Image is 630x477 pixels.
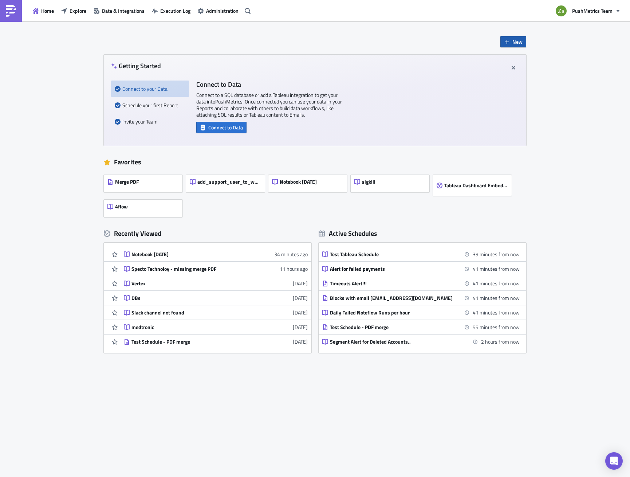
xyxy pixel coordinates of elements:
[473,279,520,287] time: 2025-08-15 12:00
[473,294,520,302] time: 2025-08-15 12:00
[208,124,243,131] span: Connect to Data
[322,335,520,349] a: Segment Alert for Deleted Accounts..2 hours from now
[70,7,86,15] span: Explore
[131,251,259,258] div: Notebook [DATE]
[124,335,308,349] a: Test Schedule - PDF merge[DATE]
[196,92,342,118] p: Connect to a SQL database or add a Tableau integration to get your data into PushMetrics . Once c...
[197,179,261,185] span: add_support_user_to_workspace
[124,247,308,261] a: Notebook [DATE]34 minutes ago
[194,5,242,16] button: Administration
[351,171,433,196] a: sigkill
[481,338,520,345] time: 2025-08-15 13:00
[330,251,457,258] div: Test Tableau Schedule
[131,280,259,287] div: Vertex
[124,291,308,305] a: DBs[DATE]
[131,295,259,301] div: DBs
[444,182,508,189] span: Tableau Dashboard Embed [DATE]
[131,324,259,331] div: medtronic
[500,36,526,47] button: New
[280,179,317,185] span: Notebook [DATE]
[104,196,186,217] a: 4flow
[124,320,308,334] a: medtronic[DATE]
[124,305,308,320] a: Slack channel not found[DATE]
[131,339,259,345] div: Test Schedule - PDF merge
[473,250,520,258] time: 2025-08-15 11:58
[102,7,145,15] span: Data & Integrations
[5,5,17,17] img: PushMetrics
[268,171,351,196] a: Notebook [DATE]
[322,247,520,261] a: Test Tableau Schedule39 minutes from now
[473,323,520,331] time: 2025-08-15 12:14
[58,5,90,16] button: Explore
[111,62,161,70] h4: Getting Started
[322,320,520,334] a: Test Schedule - PDF merge55 minutes from now
[322,276,520,290] a: Timeouts Alert!!!41 minutes from now
[186,171,268,196] a: add_support_user_to_workspace
[196,81,342,88] h4: Connect to Data
[322,262,520,276] a: Alert for failed payments41 minutes from now
[124,276,308,290] a: Vertex[DATE]
[160,7,190,15] span: Execution Log
[280,265,308,273] time: 2025-08-14T21:25:02Z
[293,279,308,287] time: 2025-08-14T07:19:10Z
[330,309,457,316] div: Daily Failed Noteflow Runs per hour
[293,338,308,345] time: 2025-08-12T09:09:53Z
[433,171,515,196] a: Thumbnail PreviewTableau Dashboard Embed [DATE]
[196,122,247,133] button: Connect to Data
[572,7,613,15] span: PushMetrics Team
[293,294,308,302] time: 2025-08-13T13:56:15Z
[115,203,128,210] span: 4flow
[90,5,148,16] button: Data & Integrations
[206,7,239,15] span: Administration
[330,339,457,345] div: Segment Alert for Deleted Accounts..
[330,295,457,301] div: Blocks with email [EMAIL_ADDRESS][DOMAIN_NAME]
[322,291,520,305] a: Blocks with email [EMAIL_ADDRESS][DOMAIN_NAME]41 minutes from now
[330,324,457,331] div: Test Schedule - PDF merge
[115,97,185,113] div: Schedule your first Report
[41,7,54,15] span: Home
[330,280,457,287] div: Timeouts Alert!!!
[104,171,186,196] a: Merge PDF
[512,38,523,46] span: New
[124,262,308,276] a: Specto Technoloy - missing merge PDF11 hours ago
[115,113,185,130] div: Invite your Team
[148,5,194,16] button: Execution Log
[605,452,623,470] div: Open Intercom Messenger
[362,179,375,185] span: sigkill
[131,309,259,316] div: Slack channel not found
[29,5,58,16] button: Home
[319,229,377,238] div: Active Schedules
[330,266,457,272] div: Alert for failed payments
[473,309,520,316] time: 2025-08-15 12:00
[322,305,520,320] a: Daily Failed Noteflow Runs per hour41 minutes from now
[473,265,520,273] time: 2025-08-15 12:00
[131,266,259,272] div: Specto Technoloy - missing merge PDF
[115,179,139,185] span: Merge PDF
[274,250,308,258] time: 2025-08-15T07:45:03Z
[555,5,567,17] img: Avatar
[293,309,308,316] time: 2025-08-13T08:55:11Z
[115,81,185,97] div: Connect to your Data
[104,228,311,239] div: Recently Viewed
[104,157,526,168] div: Favorites
[293,323,308,331] time: 2025-08-12T19:00:06Z
[551,3,625,19] button: PushMetrics Team
[196,123,247,130] a: Connect to Data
